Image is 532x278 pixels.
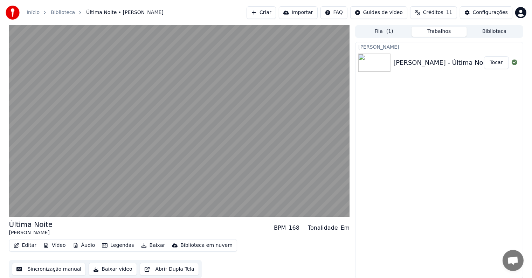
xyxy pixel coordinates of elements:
[423,9,443,16] span: Créditos
[247,6,276,19] button: Criar
[412,27,467,37] button: Trabalhos
[473,9,508,16] div: Configurações
[356,27,412,37] button: Fila
[27,9,40,16] a: Início
[467,27,522,37] button: Biblioteca
[308,224,338,232] div: Tonalidade
[393,58,491,68] div: [PERSON_NAME] - Última Noite
[320,6,347,19] button: FAQ
[86,9,164,16] span: Última Noite • [PERSON_NAME]
[138,241,168,250] button: Baixar
[274,224,286,232] div: BPM
[89,263,137,276] button: Baixar vídeo
[6,6,20,20] img: youka
[51,9,75,16] a: Biblioteca
[279,6,318,19] button: Importar
[12,263,86,276] button: Sincronização manual
[460,6,512,19] button: Configurações
[503,250,524,271] div: Bate-papo aberto
[9,229,53,236] div: [PERSON_NAME]
[99,241,137,250] button: Legendas
[446,9,452,16] span: 11
[386,28,393,35] span: ( 1 )
[180,242,233,249] div: Biblioteca em nuvem
[27,9,164,16] nav: breadcrumb
[350,6,407,19] button: Guides de vídeo
[70,241,98,250] button: Áudio
[484,56,509,69] button: Tocar
[9,220,53,229] div: Última Noite
[11,241,39,250] button: Editar
[355,42,523,51] div: [PERSON_NAME]
[410,6,457,19] button: Créditos11
[140,263,199,276] button: Abrir Dupla Tela
[289,224,299,232] div: 168
[41,241,69,250] button: Vídeo
[341,224,350,232] div: Em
